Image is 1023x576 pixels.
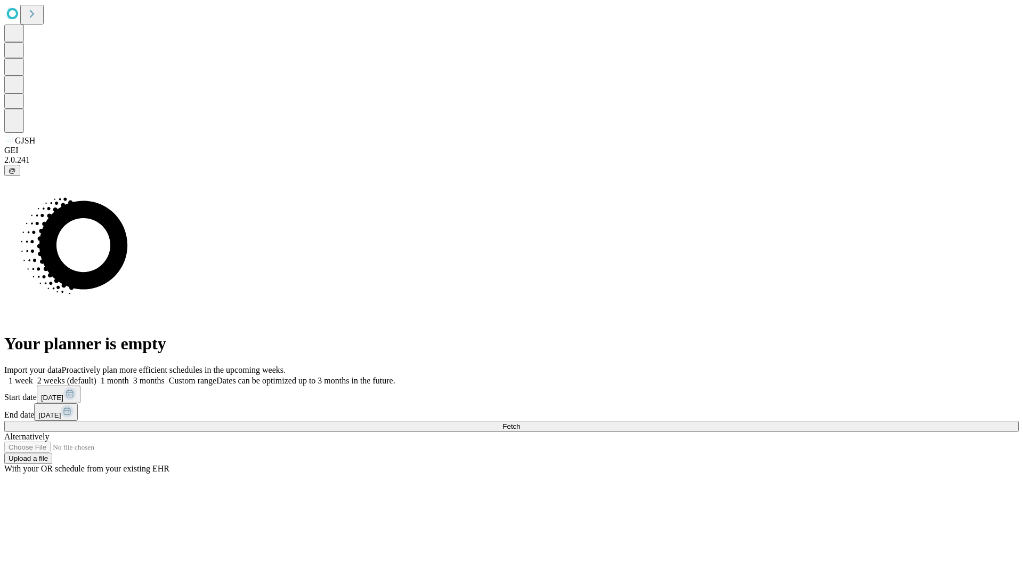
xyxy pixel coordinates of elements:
span: 1 week [9,376,33,385]
span: 2 weeks (default) [37,376,96,385]
button: Fetch [4,421,1019,432]
span: 3 months [133,376,165,385]
span: Custom range [169,376,216,385]
span: Dates can be optimized up to 3 months in the future. [216,376,395,385]
button: [DATE] [37,386,80,403]
div: GEI [4,146,1019,155]
button: [DATE] [34,403,78,421]
span: Proactively plan more efficient schedules in the upcoming weeks. [62,365,286,374]
div: Start date [4,386,1019,403]
span: [DATE] [41,394,63,402]
span: Import your data [4,365,62,374]
span: Alternatively [4,432,49,441]
span: [DATE] [38,411,61,419]
button: @ [4,165,20,176]
button: Upload a file [4,453,52,464]
div: 2.0.241 [4,155,1019,165]
span: GJSH [15,136,35,145]
span: With your OR schedule from your existing EHR [4,464,169,473]
span: 1 month [101,376,129,385]
span: Fetch [502,422,520,430]
span: @ [9,166,16,174]
h1: Your planner is empty [4,334,1019,354]
div: End date [4,403,1019,421]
